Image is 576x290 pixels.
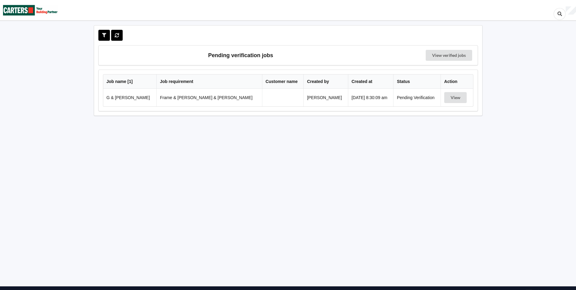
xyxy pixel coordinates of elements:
[156,74,262,89] th: Job requirement
[393,89,441,106] td: Pending Verification
[103,74,156,89] th: Job name [ 1 ]
[303,89,348,106] td: [PERSON_NAME]
[156,89,262,106] td: Frame & [PERSON_NAME] & [PERSON_NAME]
[262,74,304,89] th: Customer name
[426,50,472,61] a: View verified jobs
[441,74,473,89] th: Action
[348,89,394,106] td: [DATE] 8:30:09 am
[348,74,394,89] th: Created at
[566,6,576,15] div: User Profile
[103,50,379,61] h3: Pending verification jobs
[393,74,441,89] th: Status
[3,0,58,20] img: Carters
[303,74,348,89] th: Created by
[103,89,156,106] td: G & [PERSON_NAME]
[444,92,467,103] button: View
[444,95,468,100] a: View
